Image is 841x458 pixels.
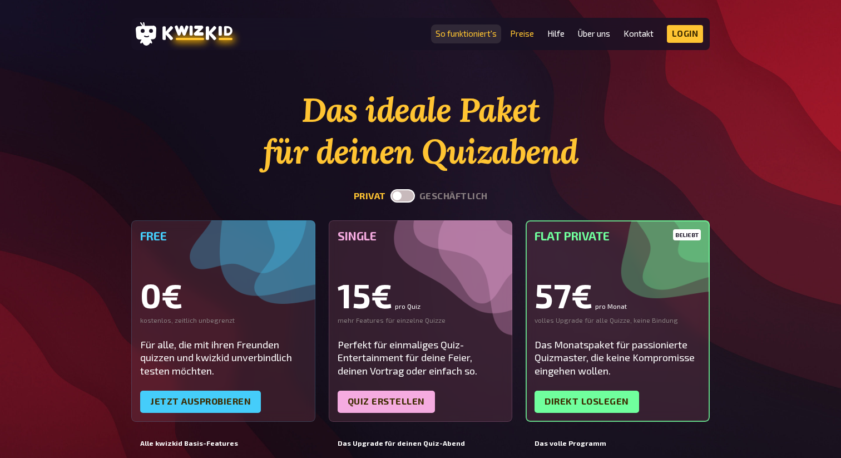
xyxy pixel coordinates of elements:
h1: Das ideale Paket für deinen Quizabend [131,89,710,173]
small: pro Quiz [395,303,420,309]
a: Login [667,25,704,43]
a: Über uns [578,29,610,38]
a: Direkt loslegen [535,391,639,413]
a: Preise [510,29,534,38]
a: Kontakt [624,29,654,38]
div: Für alle, die mit ihren Freunden quizzen und kwizkid unverbindlich testen möchten. [140,338,306,377]
a: Quiz erstellen [338,391,435,413]
a: Hilfe [547,29,565,38]
button: geschäftlich [419,191,488,201]
div: kostenlos, zeitlich unbegrenzt [140,316,306,325]
h5: Das volle Programm [535,440,701,447]
h5: Das Upgrade für deinen Quiz-Abend [338,440,504,447]
div: 0€ [140,278,306,312]
div: Das Monatspaket für passionierte Quizmaster, die keine Kompromisse eingehen wollen. [535,338,701,377]
h5: Flat Private [535,229,701,243]
small: pro Monat [595,303,627,309]
div: 15€ [338,278,504,312]
div: volles Upgrade für alle Quizze, keine Bindung [535,316,701,325]
a: Jetzt ausprobieren [140,391,261,413]
div: Perfekt für einmaliges Quiz-Entertainment für deine Feier, deinen Vortrag oder einfach so. [338,338,504,377]
div: 57€ [535,278,701,312]
h5: Alle kwizkid Basis-Features [140,440,306,447]
h5: Single [338,229,504,243]
h5: Free [140,229,306,243]
button: privat [354,191,386,201]
div: mehr Features für einzelne Quizze [338,316,504,325]
a: So funktioniert's [436,29,497,38]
